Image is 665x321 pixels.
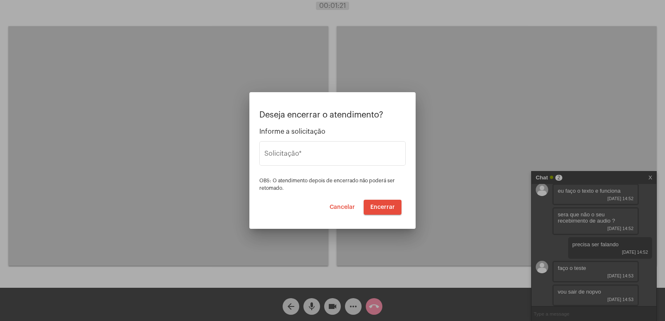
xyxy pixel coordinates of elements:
span: OBS: O atendimento depois de encerrado não poderá ser retomado. [259,178,395,191]
span: Encerrar [370,204,395,210]
button: Encerrar [364,200,401,215]
p: Deseja encerrar o atendimento? [259,110,406,120]
button: Cancelar [323,200,362,215]
input: Buscar solicitação [264,152,401,159]
span: Informe a solicitação [259,128,406,135]
span: Cancelar [330,204,355,210]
